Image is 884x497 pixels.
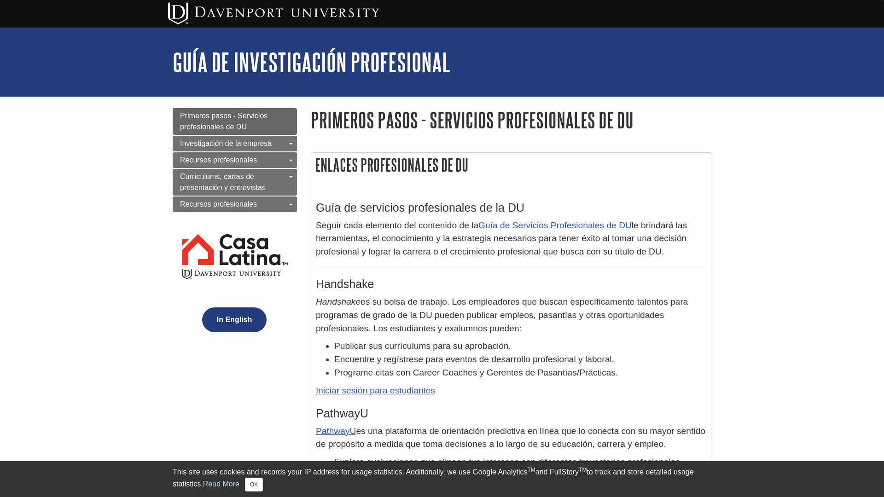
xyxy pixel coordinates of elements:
a: Guía de investigación profesional [173,48,450,76]
a: Investigación de la empresa [173,136,297,151]
a: Currículums, cartas de presentación y entrevistas [173,169,297,196]
a: PathwayU [316,426,356,436]
span: Recursos profesionales [180,156,257,164]
sup: TM [527,467,535,473]
span: Currículums, cartas de presentación y entrevistas [180,173,266,191]
a: Recursos profesionales [173,152,297,168]
a: Read More [203,480,239,488]
h1: Primeros pasos - Servicios profesionales de DU [311,108,711,132]
h3: Handshake [316,277,706,291]
li: Explora evaluaciones que alineen tus intereses con diferentes trayectorias profesionales. [334,456,706,469]
a: Guía de Servicios Profesionales de DU [478,220,632,230]
span: Recursos profesionales [180,200,257,208]
p: es una plataforma de orientación predictiva en línea que lo conecta con su mayor sentido de propó... [316,425,706,451]
img: Davenport University [168,2,379,24]
a: Iniciar sesión para estudiantes [316,386,435,395]
span: Investigación de la empresa [180,139,272,147]
h2: Enlaces profesionales de DU [311,153,711,177]
div: This site uses cookies and records your IP address for usage statistics. Additionally, we use Goo... [173,467,711,491]
li: Encuentre y regístrese para eventos de desarrollo profesional y laboral. [334,353,706,366]
h3: Guía de servicios profesionales de la DU [316,201,706,214]
button: In English [202,307,267,332]
a: Primeros pasos - Servicios profesionales de DU [173,108,297,135]
li: Publicar sus currículums para su aprobación. [334,340,706,353]
em: Handshake [316,297,361,306]
a: In English [200,316,269,324]
li: Programe citas con Career Coaches y Gerentes de Pasantías/Prácticas. [334,366,706,380]
span: Primeros pasos - Servicios profesionales de DU [180,112,268,131]
div: Guide Page Menu [173,108,297,348]
p: Seguir cada elemento del contenido de la le brindará las herramientas, el conocimiento y la estra... [316,219,706,259]
button: Close [245,478,263,491]
a: Recursos profesionales [173,196,297,212]
p: es su bolsa de trabajo. Los empleadores que buscan específicamente talentos para programas de gra... [316,295,706,335]
h3: PathwayU [316,407,706,420]
sup: TM [579,467,587,473]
